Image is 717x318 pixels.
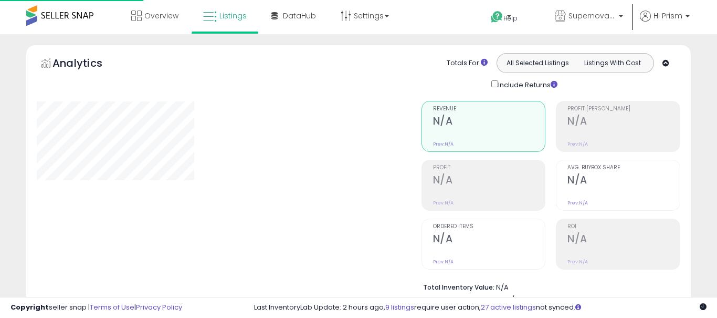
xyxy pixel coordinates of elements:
small: Prev: N/A [433,141,454,147]
button: Listings With Cost [575,56,650,70]
b: Total Inventory Value: [423,283,494,292]
h2: N/A [433,233,545,247]
a: Hi Prism [640,11,690,34]
span: Profit [PERSON_NAME] [567,106,680,112]
li: N/A [423,280,672,293]
i: Get Help [490,11,503,24]
div: Include Returns [483,78,570,90]
div: Totals For [447,58,488,68]
a: 9 listings [385,302,414,312]
small: Prev: N/A [567,141,588,147]
a: 27 active listings [481,302,536,312]
div: Last InventoryLab Update: 2 hours ago, require user action, not synced. [254,303,707,313]
span: N/A [507,294,519,304]
h2: N/A [567,115,680,129]
span: DataHub [283,11,316,21]
h5: Analytics [52,56,123,73]
span: Profit [433,165,545,171]
span: Overview [144,11,178,21]
span: Supernova Co. [568,11,616,21]
a: Help [482,3,538,34]
h2: N/A [433,115,545,129]
i: Click here to read more about un-synced listings. [575,304,581,311]
span: Ordered Items [433,224,545,230]
span: Listings [219,11,247,21]
div: seller snap | | [10,303,182,313]
small: Prev: N/A [433,259,454,265]
span: Hi Prism [653,11,682,21]
span: Help [503,14,518,23]
h2: N/A [433,174,545,188]
small: Prev: N/A [567,259,588,265]
span: ROI [567,224,680,230]
span: Avg. Buybox Share [567,165,680,171]
b: Short Term Storage Fees: [423,295,505,304]
small: Prev: N/A [567,200,588,206]
a: Terms of Use [90,302,134,312]
a: Privacy Policy [136,302,182,312]
h2: N/A [567,233,680,247]
small: Prev: N/A [433,200,454,206]
button: All Selected Listings [500,56,575,70]
h2: N/A [567,174,680,188]
strong: Copyright [10,302,49,312]
span: Revenue [433,106,545,112]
